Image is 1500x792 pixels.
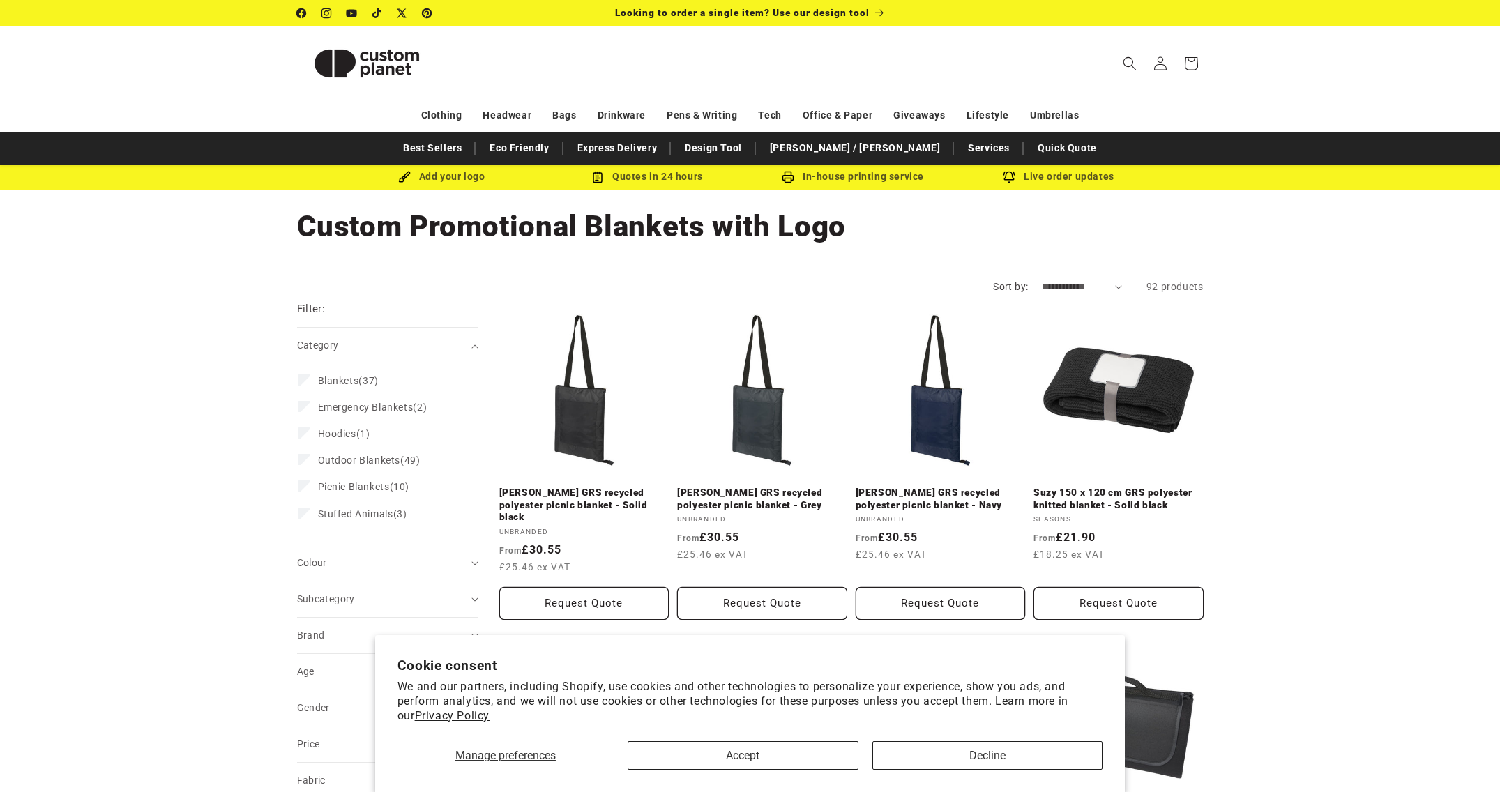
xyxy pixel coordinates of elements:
span: Manage preferences [455,749,556,762]
summary: Search [1114,48,1145,79]
button: Request Quote [677,587,847,620]
img: Custom Planet [297,32,437,95]
a: Clothing [421,103,462,128]
a: [PERSON_NAME] / [PERSON_NAME] [763,136,947,160]
span: Gender [297,702,330,713]
summary: Category (0 selected) [297,328,478,363]
a: Bags [552,103,576,128]
h2: Cookie consent [397,657,1103,673]
a: [PERSON_NAME] GRS recycled polyester picnic blanket - Solid black [499,487,669,524]
summary: Colour (0 selected) [297,545,478,581]
a: Quick Quote [1031,136,1104,160]
a: [PERSON_NAME] GRS recycled polyester picnic blanket - Navy [856,487,1026,511]
span: (37) [318,374,379,387]
span: Fabric [297,775,326,786]
a: Privacy Policy [415,709,490,722]
a: Drinkware [598,103,646,128]
summary: Subcategory (0 selected) [297,581,478,617]
div: In-house printing service [750,168,956,185]
h2: Filter: [297,301,326,317]
a: Services [961,136,1017,160]
a: Lifestyle [967,103,1009,128]
a: [PERSON_NAME] GRS recycled polyester picnic blanket - Grey [677,487,847,511]
button: Request Quote [1033,587,1204,620]
button: Manage preferences [397,741,614,770]
span: Blankets [318,375,359,386]
summary: Gender (0 selected) [297,690,478,726]
span: Picnic Blankets [318,481,390,492]
summary: Brand (0 selected) [297,618,478,653]
span: Subcategory [297,593,355,604]
img: Brush Icon [398,171,411,183]
div: Live order updates [956,168,1162,185]
img: Order updates [1003,171,1015,183]
img: Order Updates Icon [591,171,604,183]
span: Looking to order a single item? Use our design tool [615,7,870,18]
span: (3) [318,508,407,520]
h1: Custom Promotional Blankets with Logo [297,208,1204,245]
span: (10) [318,480,409,493]
p: We and our partners, including Shopify, use cookies and other technologies to personalize your ex... [397,680,1103,723]
summary: Price [297,726,478,762]
span: (2) [318,401,427,413]
span: Stuffed Animals [318,508,393,519]
span: 92 products [1146,281,1204,292]
span: Price [297,738,320,749]
button: Request Quote [499,587,669,620]
a: Design Tool [678,136,749,160]
span: Age [297,666,315,677]
span: Outdoor Blankets [318,455,401,466]
img: In-house printing [782,171,794,183]
button: Decline [872,741,1103,770]
a: Pens & Writing [667,103,737,128]
summary: Age (0 selected) [297,654,478,690]
span: Colour [297,557,327,568]
label: Sort by: [993,281,1028,292]
a: Eco Friendly [483,136,556,160]
span: Brand [297,630,325,641]
button: Accept [628,741,858,770]
a: Umbrellas [1030,103,1079,128]
span: (1) [318,427,370,440]
a: Headwear [483,103,531,128]
a: Express Delivery [570,136,665,160]
span: (49) [318,454,421,466]
a: Giveaways [893,103,945,128]
div: Quotes in 24 hours [545,168,750,185]
span: Category [297,340,339,351]
a: Tech [758,103,781,128]
a: Custom Planet [291,26,441,100]
a: Best Sellers [396,136,469,160]
a: Office & Paper [803,103,872,128]
button: Request Quote [856,587,1026,620]
span: Hoodies [318,428,356,439]
span: Emergency Blankets [318,402,414,413]
div: Add your logo [339,168,545,185]
a: Suzy 150 x 120 cm GRS polyester knitted blanket - Solid black [1033,487,1204,511]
